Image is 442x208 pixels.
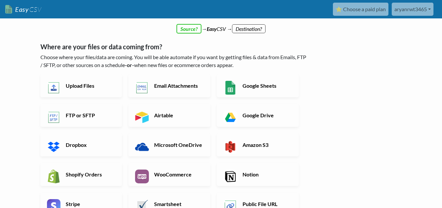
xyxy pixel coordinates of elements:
h6: Amazon S3 [241,142,292,148]
h6: Smartsheet [152,201,204,207]
img: Notion App & API [223,170,237,183]
img: Upload Files App & API [47,81,61,95]
h6: Stripe [64,201,116,207]
h5: Where are your files or data coming from? [40,43,308,51]
img: Airtable App & API [135,110,149,124]
a: Google Drive [217,104,299,127]
img: Amazon S3 App & API [223,140,237,154]
a: ⭐ Choose a paid plan [333,3,388,16]
h6: WooCommerce [152,171,204,177]
p: Choose where your files/data are coming. You will be able automate if you want by getting files &... [40,53,308,69]
a: Email Attachments [128,74,210,97]
h6: Shopify Orders [64,171,116,177]
img: Shopify App & API [47,170,61,183]
img: WooCommerce App & API [135,170,149,183]
h6: Google Sheets [241,82,292,89]
a: FTP or SFTP [40,104,122,127]
img: Dropbox App & API [47,140,61,154]
img: Google Sheets App & API [223,81,237,95]
img: FTP or SFTP App & API [47,110,61,124]
h6: Email Attachments [152,82,204,89]
h6: Google Drive [241,112,292,118]
a: Google Sheets [217,74,299,97]
span: CSV [29,5,41,13]
a: Shopify Orders [40,163,122,186]
a: Microsoft OneDrive [128,133,210,156]
a: Upload Files [40,74,122,97]
a: Notion [217,163,299,186]
h6: Airtable [152,112,204,118]
b: -or- [125,62,134,68]
h6: Dropbox [64,142,116,148]
a: aryanrwt3465 [392,3,433,16]
h6: Microsoft OneDrive [152,142,204,148]
a: EasyCSV [5,3,41,16]
a: WooCommerce [128,163,210,186]
h6: Notion [241,171,292,177]
a: Dropbox [40,133,122,156]
img: Google Drive App & API [223,110,237,124]
img: Microsoft OneDrive App & API [135,140,149,154]
a: Airtable [128,104,210,127]
div: → CSV → [34,18,408,33]
img: Email New CSV or XLSX File App & API [135,81,149,95]
h6: Upload Files [64,82,116,89]
h6: FTP or SFTP [64,112,116,118]
a: Amazon S3 [217,133,299,156]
